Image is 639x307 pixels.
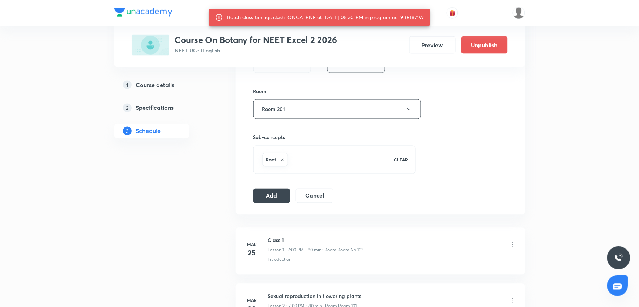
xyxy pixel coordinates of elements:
[136,127,161,135] h5: Schedule
[114,8,172,18] a: Company Logo
[322,247,364,254] p: • Room Room No 103
[268,237,364,244] h6: Class 1
[123,81,132,89] p: 1
[136,104,174,112] h5: Specifications
[394,157,408,163] p: CLEAR
[266,156,277,164] h6: Root
[245,241,259,248] h6: Mar
[227,11,424,24] div: Batch class timings clash. ONCATPNF at [DATE] 05:30 PM in programme: 9BRI871W
[175,35,337,45] h3: Course On Botany for NEET Excel 2 2026
[296,189,333,203] button: Cancel
[253,99,421,119] button: Room 201
[447,7,458,19] button: avatar
[114,8,172,17] img: Company Logo
[123,104,132,112] p: 2
[268,293,362,300] h6: Sexual reproduction in flowering plants
[253,87,267,95] h6: Room
[114,78,213,92] a: 1Course details
[253,189,290,203] button: Add
[409,36,456,54] button: Preview
[132,35,169,56] img: 46C683AA-ED2D-4885-8785-6EAC4A2D127C_plus.png
[614,254,623,262] img: ttu
[123,127,132,135] p: 3
[245,248,259,259] h4: 25
[461,36,508,54] button: Unpublish
[175,47,337,54] p: NEET UG • Hinglish
[268,256,292,263] p: Introduction
[245,297,259,304] h6: Mar
[253,134,416,141] h6: Sub-concepts
[513,7,525,19] img: Devendra Kumar
[268,247,322,254] p: Lesson 1 • 7:00 PM • 80 min
[449,10,456,16] img: avatar
[114,101,213,115] a: 2Specifications
[136,81,175,89] h5: Course details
